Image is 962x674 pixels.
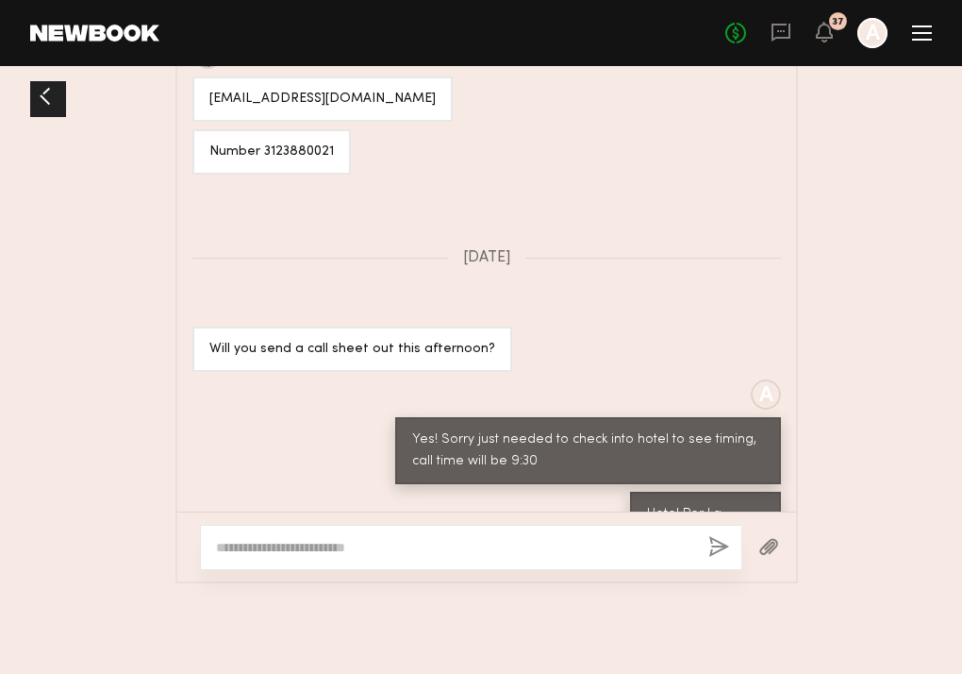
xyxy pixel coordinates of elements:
div: Number 3123880021 [209,142,334,163]
span: [DATE] [463,250,511,266]
a: A [857,18,887,48]
div: Yes! Sorry just needed to check into hotel to see timing, call time will be 9:30 [412,430,764,473]
div: [EMAIL_ADDRESS][DOMAIN_NAME] [209,89,436,110]
div: Will you send a call sheet out this afternoon? [209,339,495,361]
div: Hotel Per La [STREET_ADDRESS] [647,504,764,569]
div: 37 [832,17,844,27]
